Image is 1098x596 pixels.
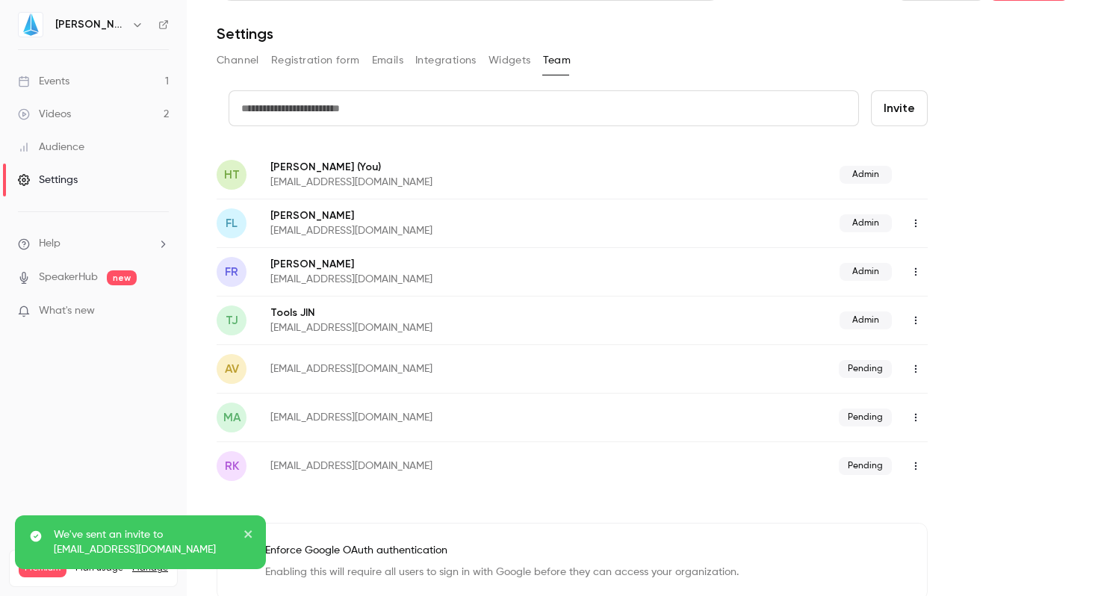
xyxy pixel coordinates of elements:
[839,409,892,426] span: Pending
[871,90,928,126] button: Invite
[270,208,636,223] p: [PERSON_NAME]
[270,320,636,335] p: [EMAIL_ADDRESS][DOMAIN_NAME]
[226,214,238,232] span: FL
[54,527,233,557] p: We've sent an invite to [EMAIL_ADDRESS][DOMAIN_NAME]
[840,311,892,329] span: Admin
[840,166,892,184] span: Admin
[270,410,636,425] p: [EMAIL_ADDRESS][DOMAIN_NAME]
[18,107,71,122] div: Videos
[543,49,571,72] button: Team
[839,360,892,378] span: Pending
[224,166,240,184] span: HT
[270,272,636,287] p: [EMAIL_ADDRESS][DOMAIN_NAME]
[270,459,636,474] p: [EMAIL_ADDRESS][DOMAIN_NAME]
[18,236,169,252] li: help-dropdown-opener
[225,263,238,281] span: FR
[839,457,892,475] span: Pending
[225,360,239,378] span: av
[372,49,403,72] button: Emails
[19,13,43,37] img: Jin
[270,257,636,272] p: [PERSON_NAME]
[55,17,125,32] h6: [PERSON_NAME]
[270,361,636,376] p: [EMAIL_ADDRESS][DOMAIN_NAME]
[270,223,636,238] p: [EMAIL_ADDRESS][DOMAIN_NAME]
[225,457,239,475] span: rk
[840,263,892,281] span: Admin
[354,159,381,175] span: (You)
[270,305,636,320] p: Tools JIN
[18,74,69,89] div: Events
[415,49,477,72] button: Integrations
[107,270,137,285] span: new
[265,565,739,580] p: Enabling this will require all users to sign in with Google before they can access your organizat...
[244,527,254,545] button: close
[226,311,238,329] span: TJ
[271,49,360,72] button: Registration form
[18,140,84,155] div: Audience
[217,25,273,43] h1: Settings
[39,303,95,319] span: What's new
[270,159,636,175] p: [PERSON_NAME]
[270,175,636,190] p: [EMAIL_ADDRESS][DOMAIN_NAME]
[217,49,259,72] button: Channel
[18,173,78,187] div: Settings
[39,270,98,285] a: SpeakerHub
[265,543,739,559] p: Enforce Google OAuth authentication
[39,236,61,252] span: Help
[488,49,531,72] button: Widgets
[840,214,892,232] span: Admin
[223,409,241,426] span: ma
